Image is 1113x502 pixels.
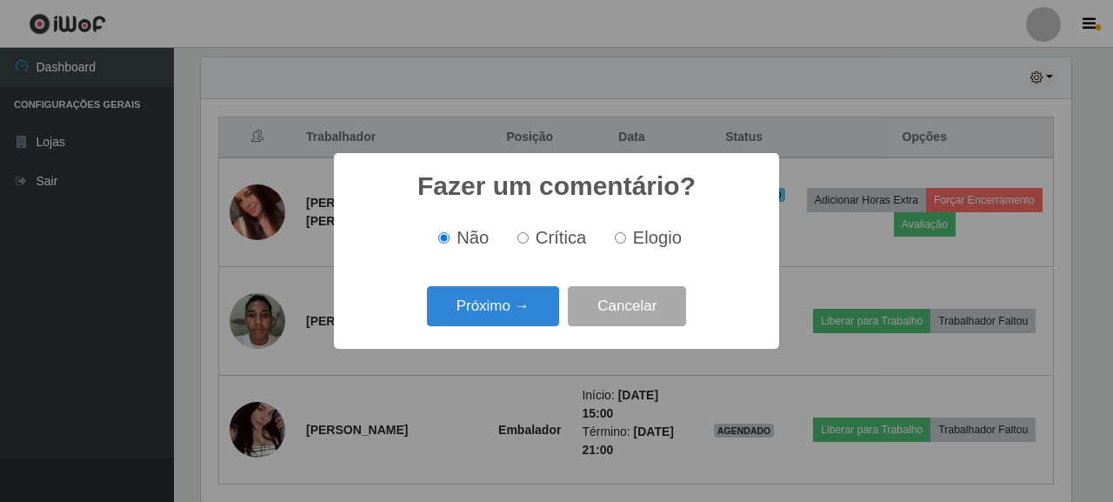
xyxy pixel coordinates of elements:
span: Elogio [633,228,682,247]
input: Não [438,232,450,244]
span: Não [457,228,489,247]
button: Próximo → [427,286,559,327]
span: Crítica [536,228,587,247]
h2: Fazer um comentário? [417,171,696,202]
input: Crítica [517,232,529,244]
input: Elogio [615,232,626,244]
button: Cancelar [568,286,686,327]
